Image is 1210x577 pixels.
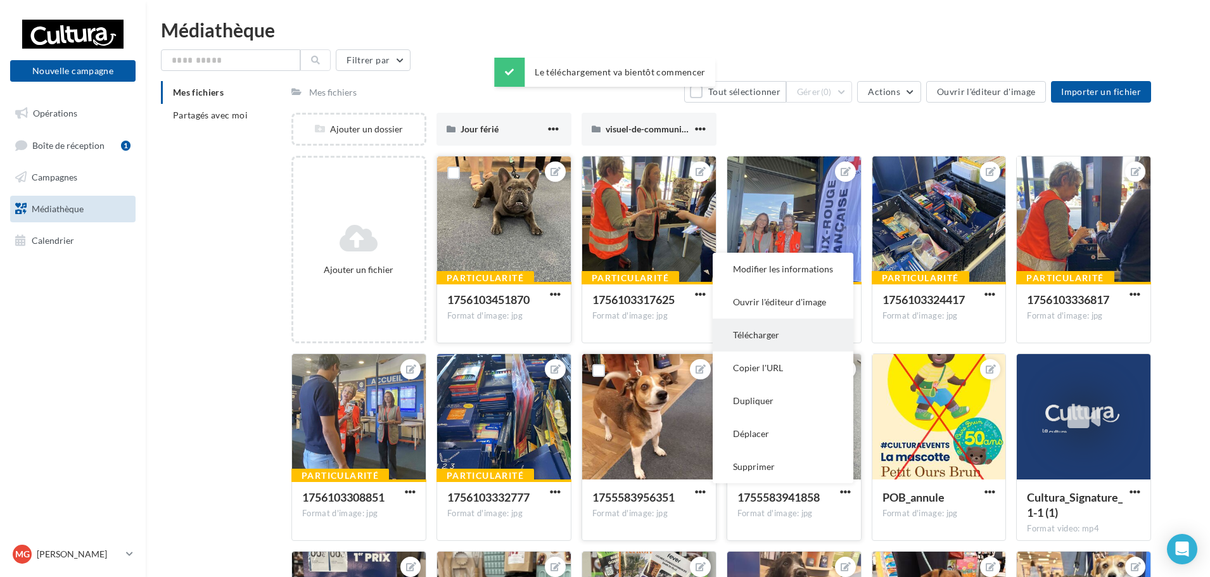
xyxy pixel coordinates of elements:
button: Filtrer par [336,49,411,71]
button: Déplacer [713,417,853,450]
div: Ajouter un fichier [298,263,419,276]
div: Format d'image: jpg [447,508,561,519]
div: Format d'image: jpg [592,508,706,519]
div: 1 [121,141,131,151]
span: Boîte de réception [32,139,105,150]
span: MG [15,548,30,561]
p: [PERSON_NAME] [37,548,121,561]
a: Opérations [8,100,138,127]
button: Tout sélectionner [684,81,786,103]
button: Gérer(0) [786,81,853,103]
div: Format video: mp4 [1027,523,1140,535]
button: Copier l'URL [713,352,853,384]
div: Format d'image: jpg [447,310,561,322]
span: Calendrier [32,234,74,245]
span: 1756103308851 [302,490,385,504]
div: Médiathèque [161,20,1195,39]
span: Médiathèque [32,203,84,214]
button: Nouvelle campagne [10,60,136,82]
a: Boîte de réception1 [8,132,138,159]
div: Particularité [872,271,969,285]
a: MG [PERSON_NAME] [10,542,136,566]
div: Format d'image: jpg [737,508,851,519]
div: Format d'image: jpg [882,310,996,322]
span: 1756103324417 [882,293,965,307]
span: visuel-de-communication [606,124,706,134]
button: Ouvrir l'éditeur d'image [926,81,1046,103]
div: Particularité [291,469,389,483]
span: Jour férié [461,124,499,134]
span: Partagés avec moi [173,110,248,120]
span: Mes fichiers [173,87,224,98]
span: Opérations [33,108,77,118]
span: Campagnes [32,172,77,182]
button: Supprimer [713,450,853,483]
span: 1756103451870 [447,293,530,307]
span: 1755583956351 [592,490,675,504]
div: Particularité [436,469,534,483]
button: Actions [857,81,920,103]
div: Open Intercom Messenger [1167,534,1197,564]
span: Actions [868,86,900,97]
div: Particularité [436,271,534,285]
span: 1756103332777 [447,490,530,504]
a: Calendrier [8,227,138,254]
span: POB_annule [882,490,945,504]
div: Particularité [582,271,679,285]
span: 1756103317625 [592,293,675,307]
div: Le téléchargement va bientôt commencer [494,58,715,87]
div: Format d'image: jpg [1027,310,1140,322]
button: Télécharger [713,319,853,352]
button: Dupliquer [713,384,853,417]
div: Format d'image: jpg [592,310,706,322]
div: Mes fichiers [309,86,357,99]
span: Cultura_Signature_1-1 (1) [1027,490,1123,519]
div: Ajouter un dossier [293,123,424,136]
a: Médiathèque [8,196,138,222]
div: Format d'image: jpg [302,508,416,519]
div: Particularité [1016,271,1114,285]
div: Format d'image: jpg [882,508,996,519]
span: 1755583941858 [737,490,820,504]
button: Modifier les informations [713,253,853,286]
button: Importer un fichier [1051,81,1151,103]
button: Ouvrir l'éditeur d'image [713,286,853,319]
span: 1756103336817 [1027,293,1109,307]
span: (0) [821,87,832,97]
a: Campagnes [8,164,138,191]
span: Importer un fichier [1061,86,1141,97]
